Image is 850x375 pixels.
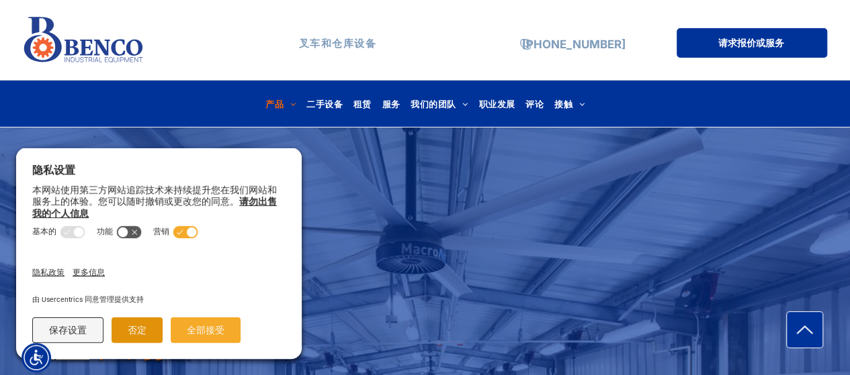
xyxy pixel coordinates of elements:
[299,37,377,50] font: 叉车和仓库设备
[718,37,784,48] font: 请求报价或服务
[549,95,590,113] a: 接触
[348,95,377,113] a: 租赁
[260,95,301,113] a: 产品
[522,38,626,51] a: [PHONE_NUMBER]
[474,95,521,113] a: 职业发展
[405,95,473,113] a: 我们的团队
[22,343,51,372] div: 辅助功能菜单
[520,95,549,113] a: 评论
[301,95,348,113] a: 二手设备
[377,95,406,113] a: 服务
[677,28,827,58] a: 请求报价或服务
